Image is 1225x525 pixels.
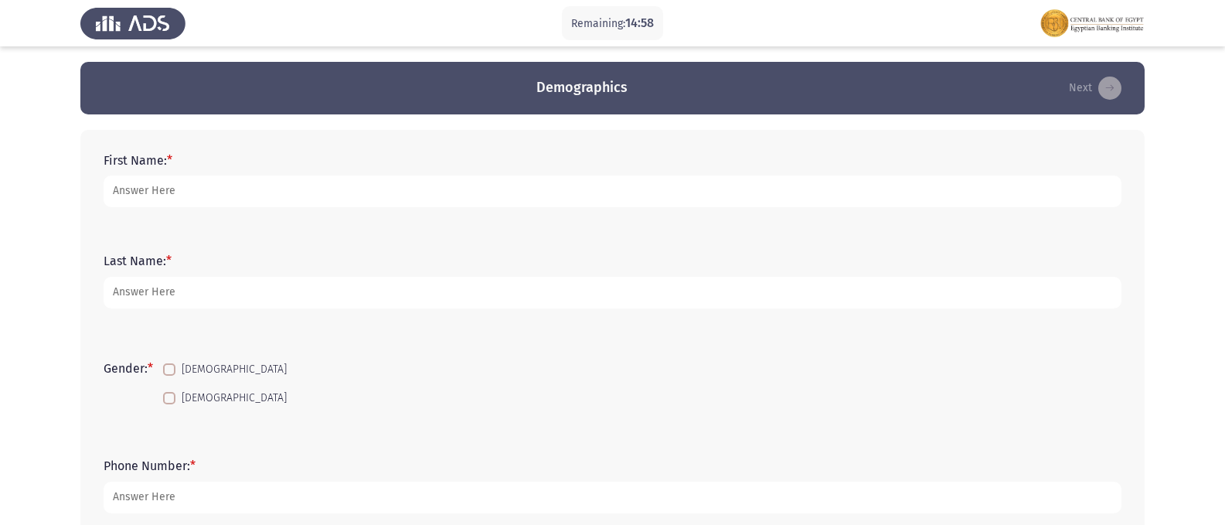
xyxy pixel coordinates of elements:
[104,153,172,168] label: First Name:
[182,360,287,379] span: [DEMOGRAPHIC_DATA]
[80,2,185,45] img: Assess Talent Management logo
[536,78,628,97] h3: Demographics
[104,459,196,473] label: Phone Number:
[104,482,1121,513] input: add answer text
[104,361,153,376] label: Gender:
[1040,2,1145,45] img: Assessment logo of FOCUS Assessment 3 Modules EN
[1064,76,1126,101] button: load next page
[182,389,287,407] span: [DEMOGRAPHIC_DATA]
[104,176,1121,207] input: add answer text
[625,15,654,30] span: 14:58
[104,277,1121,309] input: add answer text
[104,254,172,268] label: Last Name:
[571,14,654,33] p: Remaining:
